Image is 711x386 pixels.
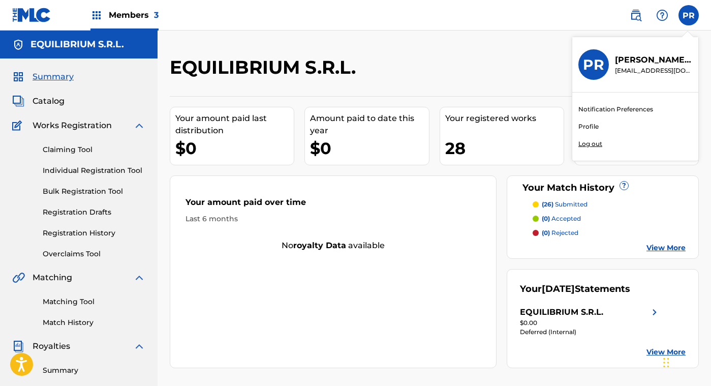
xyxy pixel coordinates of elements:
a: Summary [43,365,145,376]
img: Top Rightsholders [90,9,103,21]
img: Royalties [12,340,24,352]
p: nelvalholdingslimited@gmail.com [615,66,692,75]
a: (0) rejected [533,228,686,237]
a: (26) submitted [533,200,686,209]
img: Catalog [12,95,24,107]
div: Deferred (Internal) [520,328,661,337]
img: Matching [12,272,25,284]
span: (0) [542,215,550,222]
img: expand [133,272,145,284]
span: ? [620,182,628,190]
img: MLC Logo [12,8,51,22]
span: (26) [542,200,553,208]
img: search [630,9,642,21]
p: submitted [542,200,588,209]
h3: PR [583,56,604,74]
div: Your Match History [520,181,686,195]
a: Registration History [43,228,145,239]
a: Profile [578,122,599,131]
div: No available [170,240,496,252]
img: Summary [12,71,24,83]
iframe: Resource Center [683,243,711,325]
div: $0 [175,137,294,160]
div: User Menu [678,5,699,25]
div: Your Statements [520,282,630,296]
span: Royalties [33,340,70,352]
img: help [656,9,668,21]
div: $0.00 [520,318,661,328]
span: (0) [542,229,550,236]
div: Drag [663,347,669,378]
h5: EQUILIBRIUM S.R.L. [30,39,124,50]
p: Paul Reed [615,54,692,66]
div: Your amount paid last distribution [175,112,294,137]
div: Amount paid to date this year [310,112,428,137]
a: Claiming Tool [43,144,145,155]
div: Your registered works [445,112,564,125]
h2: EQUILIBRIUM S.R.L. [170,56,361,79]
p: accepted [542,214,581,223]
span: Matching [33,272,72,284]
span: Members [109,9,159,21]
img: Works Registration [12,120,25,132]
a: View More [646,347,686,358]
a: Notification Preferences [578,105,653,114]
a: Registration Drafts [43,207,145,218]
a: Individual Registration Tool [43,165,145,176]
div: Last 6 months [186,214,481,224]
p: rejected [542,228,578,237]
a: EQUILIBRIUM S.R.L.right chevron icon$0.00Deferred (Internal) [520,306,661,337]
a: Overclaims Tool [43,249,145,259]
a: View More [646,243,686,253]
a: SummarySummary [12,71,74,83]
iframe: Chat Widget [660,337,711,386]
strong: royalty data [293,241,346,250]
div: EQUILIBRIUM S.R.L. [520,306,603,318]
a: CatalogCatalog [12,95,65,107]
img: Accounts [12,39,24,51]
div: Your amount paid over time [186,196,481,214]
img: expand [133,340,145,352]
div: $0 [310,137,428,160]
span: [DATE] [542,283,575,294]
span: Summary [33,71,74,83]
div: 28 [445,137,564,160]
div: Help [652,5,672,25]
a: (0) accepted [533,214,686,223]
span: 3 [154,10,159,20]
a: Matching Tool [43,296,145,307]
p: Log out [578,139,602,149]
img: right chevron icon [648,306,661,318]
a: Bulk Registration Tool [43,186,145,197]
a: Public Search [626,5,646,25]
a: Match History [43,317,145,328]
span: Works Registration [33,120,112,132]
span: Catalog [33,95,65,107]
img: expand [133,120,145,132]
